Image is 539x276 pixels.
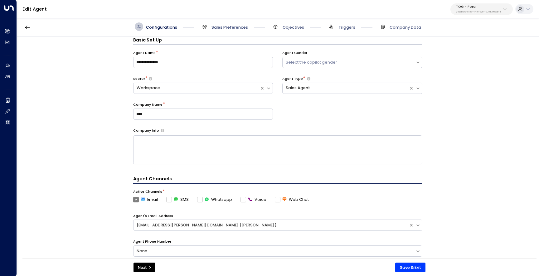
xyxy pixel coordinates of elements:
[282,51,307,56] label: Agent Gender
[286,85,406,91] div: Sales Agent
[275,197,309,202] label: Web Chat
[133,37,422,45] h3: Basic Set Up
[146,25,177,30] span: Configurations
[197,197,232,202] label: Whatsapp
[134,263,155,273] button: Next
[307,77,310,81] button: Select whether your copilot will handle inquiries directly from leads or from brokers representin...
[395,263,425,273] button: Save & Exit
[137,248,412,254] div: None
[390,25,421,30] span: Company Data
[137,222,406,228] div: [EMAIL_ADDRESS][PERSON_NAME][DOMAIN_NAME] ([PERSON_NAME])
[133,214,173,219] label: Agent's Email Address
[166,197,189,202] label: SMS
[456,5,501,9] p: TOG - Fora
[22,6,47,12] a: Edit Agent
[149,77,152,81] button: Select whether your copilot will handle inquiries directly from leads or from brokers representin...
[240,197,266,202] label: Voice
[283,25,304,30] span: Objectives
[161,129,164,132] button: Provide a brief overview of your company, including your industry, products or services, and any ...
[450,3,513,15] button: TOG - Fora24bbb2f3-cf28-4415-a26f-20e170838bf4
[456,11,501,13] p: 24bbb2f3-cf28-4415-a26f-20e170838bf4
[211,25,248,30] span: Sales Preferences
[338,25,355,30] span: Triggers
[137,85,257,91] div: Workspace
[133,51,156,56] label: Agent Name
[133,102,163,107] label: Company Name
[286,60,412,65] div: Select the copilot gender
[133,176,422,184] h4: Agent Channels
[282,76,303,81] label: Agent Type
[133,189,162,194] label: Active Channels
[133,76,145,81] label: Sector
[133,128,159,133] label: Company Info
[133,197,158,202] label: Email
[133,239,171,244] label: Agent Phone Number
